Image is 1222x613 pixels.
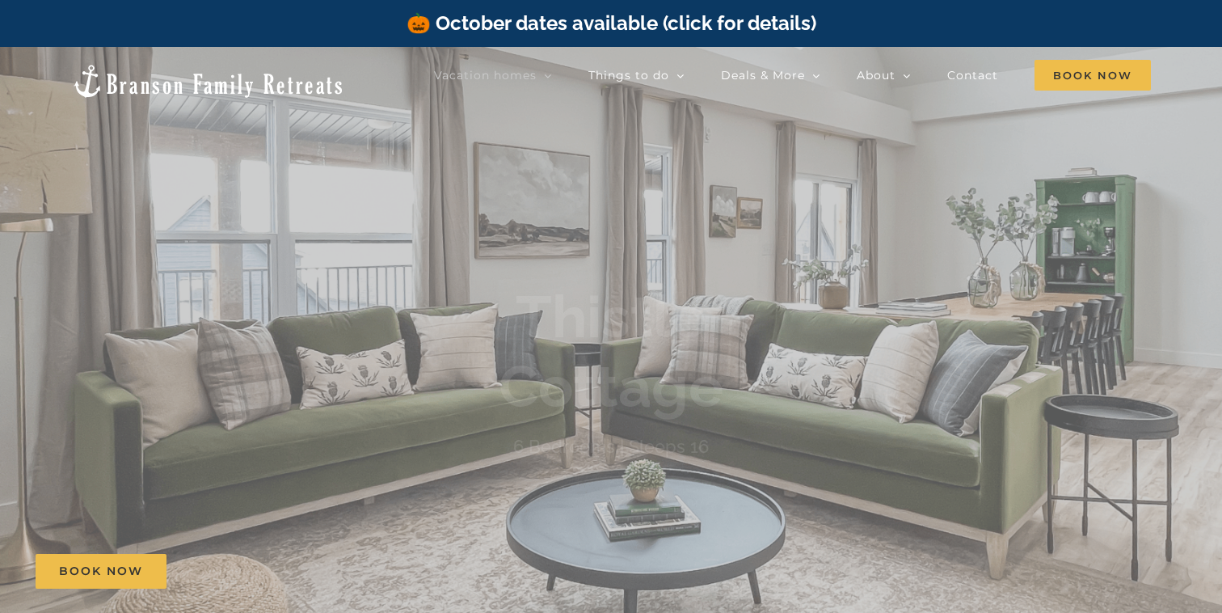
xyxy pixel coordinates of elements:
a: Deals & More [721,59,820,91]
h4: 6 Bedrooms | Sleeps 16 [513,436,709,457]
a: 🎃 October dates available (click for details) [407,11,816,35]
a: Book Now [36,554,166,589]
span: Contact [947,70,998,81]
b: Thistle Cottage [499,282,723,421]
img: Branson Family Retreats Logo [71,63,345,99]
span: About [857,70,895,81]
span: Things to do [588,70,669,81]
a: About [857,59,911,91]
span: Vacation homes [434,70,537,81]
a: Contact [947,59,998,91]
span: Book Now [1034,60,1151,91]
a: Vacation homes [434,59,552,91]
nav: Main Menu [434,59,1151,91]
span: Deals & More [721,70,805,81]
a: Things to do [588,59,685,91]
span: Book Now [59,564,143,578]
